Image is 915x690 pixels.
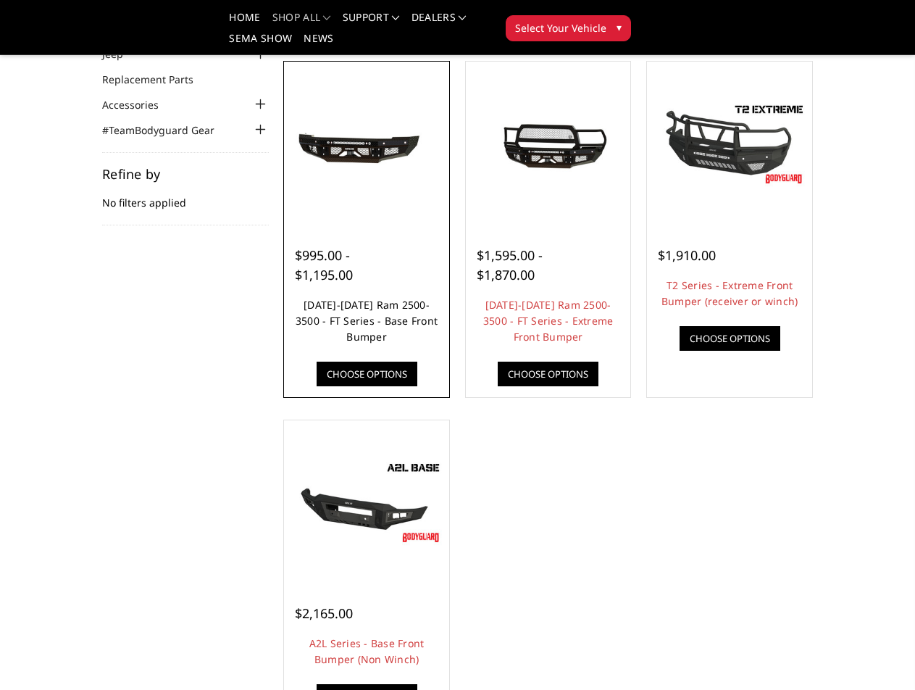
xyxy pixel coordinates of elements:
a: News [304,33,333,54]
a: Choose Options [680,326,780,351]
span: $2,165.00 [295,604,353,622]
iframe: Chat Widget [843,620,915,690]
span: $1,910.00 [658,246,716,264]
button: Select Your Vehicle [506,15,631,41]
a: A2L Series - Base Front Bumper (Non Winch) [309,636,425,666]
span: $995.00 - $1,195.00 [295,246,353,283]
a: T2 Series - Extreme Front Bumper (receiver or winch) T2 Series - Extreme Front Bumper (receiver o... [651,65,809,223]
a: A2L Series - Base Front Bumper (Non Winch) A2L Series - Base Front Bumper (Non Winch) [288,424,446,582]
div: No filters applied [102,167,269,225]
a: 2010-2018 Ram 2500-3500 - FT Series - Extreme Front Bumper 2010-2018 Ram 2500-3500 - FT Series - ... [469,65,627,223]
a: [DATE]-[DATE] Ram 2500-3500 - FT Series - Extreme Front Bumper [483,298,614,344]
a: SEMA Show [229,33,292,54]
h5: Refine by [102,167,269,180]
a: 2010-2018 Ram 2500-3500 - FT Series - Base Front Bumper 2010-2018 Ram 2500-3500 - FT Series - Bas... [288,65,446,223]
a: Dealers [411,12,467,33]
a: #TeamBodyguard Gear [102,122,233,138]
a: Choose Options [498,362,598,386]
img: 2010-2018 Ram 2500-3500 - FT Series - Base Front Bumper [288,109,446,180]
a: [DATE]-[DATE] Ram 2500-3500 - FT Series - Base Front Bumper [296,298,438,344]
img: T2 Series - Extreme Front Bumper (receiver or winch) [651,100,809,188]
span: $1,595.00 - $1,870.00 [477,246,543,283]
span: Select Your Vehicle [515,20,606,36]
a: shop all [272,12,331,33]
a: Choose Options [317,362,417,386]
a: T2 Series - Extreme Front Bumper (receiver or winch) [661,278,798,308]
a: Accessories [102,97,177,112]
img: A2L Series - Base Front Bumper (Non Winch) [288,458,446,546]
a: Home [229,12,260,33]
a: Replacement Parts [102,72,212,87]
span: ▾ [617,20,622,35]
img: 2010-2018 Ram 2500-3500 - FT Series - Extreme Front Bumper [469,109,627,180]
a: Support [343,12,400,33]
